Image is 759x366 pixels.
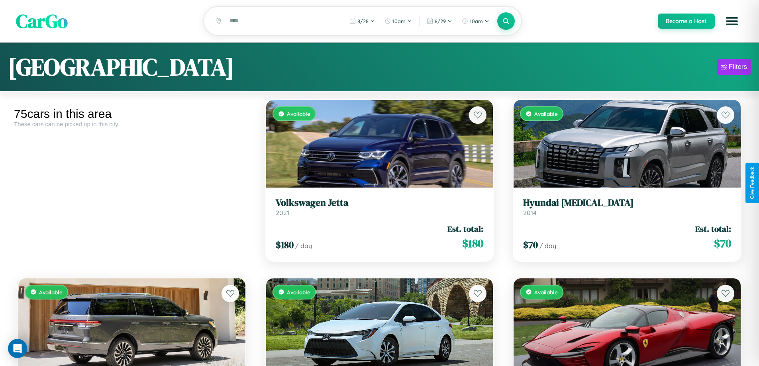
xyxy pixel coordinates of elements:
[8,51,234,83] h1: [GEOGRAPHIC_DATA]
[295,242,312,250] span: / day
[658,14,715,29] button: Become a Host
[729,63,747,71] div: Filters
[462,235,483,251] span: $ 180
[14,107,250,121] div: 75 cars in this area
[276,209,289,217] span: 2021
[276,197,484,209] h3: Volkswagen Jetta
[539,242,556,250] span: / day
[8,339,27,358] div: Open Intercom Messenger
[435,18,446,24] span: 8 / 29
[14,121,250,127] div: These cars can be picked up in this city.
[749,167,755,199] div: Give Feedback
[721,10,743,32] button: Open menu
[287,289,310,296] span: Available
[695,223,731,235] span: Est. total:
[534,110,558,117] span: Available
[523,197,731,217] a: Hyundai [MEDICAL_DATA]2014
[392,18,406,24] span: 10am
[447,223,483,235] span: Est. total:
[534,289,558,296] span: Available
[345,15,379,27] button: 8/28
[458,15,493,27] button: 10am
[423,15,456,27] button: 8/29
[276,197,484,217] a: Volkswagen Jetta2021
[523,238,538,251] span: $ 70
[287,110,310,117] span: Available
[39,289,63,296] span: Available
[714,235,731,251] span: $ 70
[380,15,416,27] button: 10am
[717,59,751,75] button: Filters
[523,209,537,217] span: 2014
[276,238,294,251] span: $ 180
[16,8,68,34] span: CarGo
[470,18,483,24] span: 10am
[523,197,731,209] h3: Hyundai [MEDICAL_DATA]
[357,18,369,24] span: 8 / 28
